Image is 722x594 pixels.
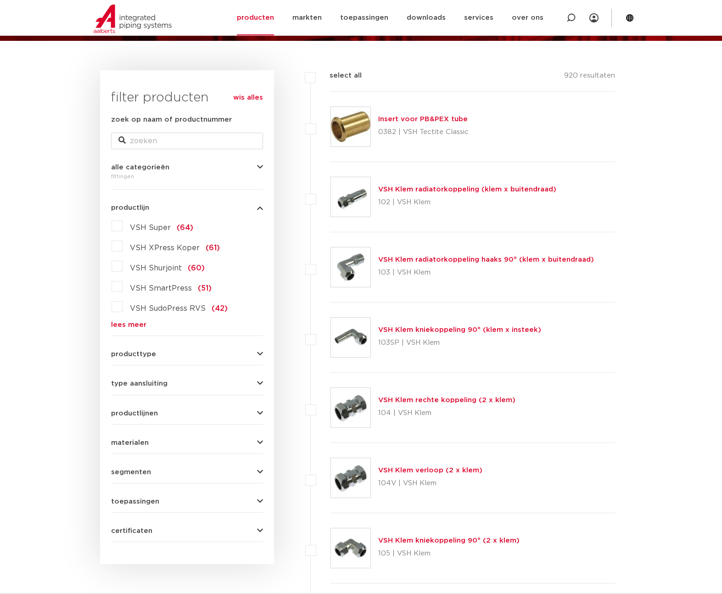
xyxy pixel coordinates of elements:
[378,467,482,474] a: VSH Klem verloop (2 x klem)
[130,285,192,292] span: VSH SmartPress
[378,336,541,350] p: 103SP | VSH Klem
[316,70,362,81] label: select all
[111,380,263,387] button: type aansluiting
[378,186,556,193] a: VSH Klem radiatorkoppeling (klem x buitendraad)
[233,92,263,103] a: wis alles
[378,537,520,544] a: VSH Klem kniekoppeling 90° (2 x klem)
[331,107,370,146] img: Thumbnail for Insert voor PB&PEX tube
[111,410,263,417] button: productlijnen
[130,244,200,252] span: VSH XPress Koper
[111,527,152,534] span: certificaten
[111,498,263,505] button: toepassingen
[331,318,370,357] img: Thumbnail for VSH Klem kniekoppeling 90° (klem x insteek)
[111,469,151,476] span: segmenten
[111,133,263,149] input: zoeken
[130,305,206,312] span: VSH SudoPress RVS
[188,264,205,272] span: (60)
[130,224,171,231] span: VSH Super
[111,527,263,534] button: certificaten
[177,224,193,231] span: (64)
[331,247,370,287] img: Thumbnail for VSH Klem radiatorkoppeling haaks 90° (klem x buitendraad)
[378,326,541,333] a: VSH Klem kniekoppeling 90° (klem x insteek)
[111,439,263,446] button: materialen
[111,164,169,171] span: alle categorieën
[378,406,515,420] p: 104 | VSH Klem
[111,498,159,505] span: toepassingen
[111,410,158,417] span: productlijnen
[378,256,594,263] a: VSH Klem radiatorkoppeling haaks 90° (klem x buitendraad)
[111,321,263,328] a: lees meer
[111,204,263,211] button: productlijn
[212,305,228,312] span: (42)
[378,265,594,280] p: 103 | VSH Klem
[331,528,370,568] img: Thumbnail for VSH Klem kniekoppeling 90° (2 x klem)
[378,195,556,210] p: 102 | VSH Klem
[111,204,149,211] span: productlijn
[111,164,263,171] button: alle categorieën
[111,351,263,358] button: producttype
[331,388,370,427] img: Thumbnail for VSH Klem rechte koppeling (2 x klem)
[378,476,482,491] p: 104V | VSH Klem
[198,285,212,292] span: (51)
[378,125,469,140] p: 0382 | VSH Tectite Classic
[111,89,263,107] h3: filter producten
[331,177,370,217] img: Thumbnail for VSH Klem radiatorkoppeling (klem x buitendraad)
[130,264,182,272] span: VSH Shurjoint
[206,244,220,252] span: (61)
[331,458,370,498] img: Thumbnail for VSH Klem verloop (2 x klem)
[111,114,232,125] label: zoek op naam of productnummer
[111,171,263,182] div: fittingen
[111,351,156,358] span: producttype
[111,439,149,446] span: materialen
[111,469,263,476] button: segmenten
[111,380,168,387] span: type aansluiting
[378,116,468,123] a: Insert voor PB&PEX tube
[564,70,615,84] p: 920 resultaten
[378,546,520,561] p: 105 | VSH Klem
[378,397,515,403] a: VSH Klem rechte koppeling (2 x klem)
